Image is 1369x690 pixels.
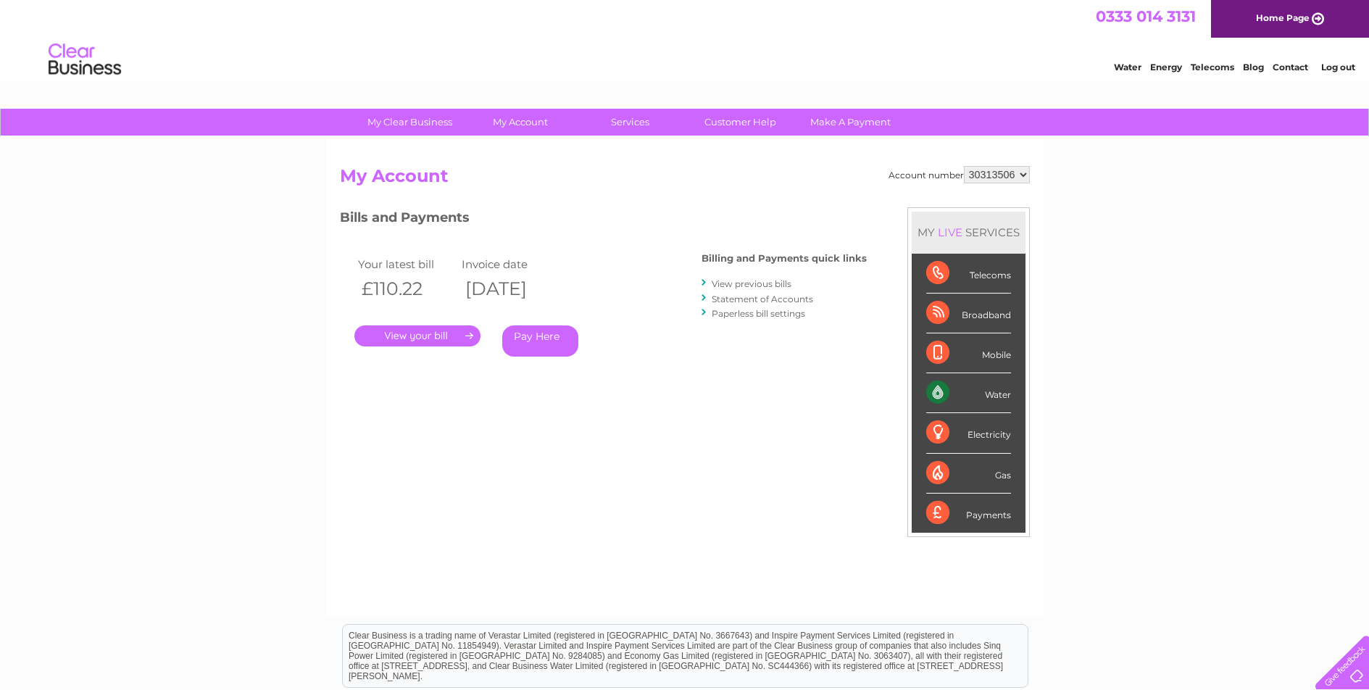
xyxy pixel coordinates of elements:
[1150,62,1182,72] a: Energy
[1096,7,1196,25] a: 0333 014 3131
[889,166,1030,183] div: Account number
[354,274,459,304] th: £110.22
[1191,62,1234,72] a: Telecoms
[350,109,470,136] a: My Clear Business
[340,166,1030,194] h2: My Account
[935,225,965,239] div: LIVE
[354,254,459,274] td: Your latest bill
[502,325,578,357] a: Pay Here
[354,325,480,346] a: .
[712,278,791,289] a: View previous bills
[1321,62,1355,72] a: Log out
[48,38,122,82] img: logo.png
[912,212,1025,253] div: MY SERVICES
[926,294,1011,333] div: Broadband
[1114,62,1141,72] a: Water
[1273,62,1308,72] a: Contact
[458,254,562,274] td: Invoice date
[570,109,690,136] a: Services
[681,109,800,136] a: Customer Help
[1243,62,1264,72] a: Blog
[458,274,562,304] th: [DATE]
[340,207,867,233] h3: Bills and Payments
[926,494,1011,533] div: Payments
[712,294,813,304] a: Statement of Accounts
[926,254,1011,294] div: Telecoms
[791,109,910,136] a: Make A Payment
[702,253,867,264] h4: Billing and Payments quick links
[926,333,1011,373] div: Mobile
[343,8,1028,70] div: Clear Business is a trading name of Verastar Limited (registered in [GEOGRAPHIC_DATA] No. 3667643...
[712,308,805,319] a: Paperless bill settings
[926,454,1011,494] div: Gas
[460,109,580,136] a: My Account
[926,373,1011,413] div: Water
[926,413,1011,453] div: Electricity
